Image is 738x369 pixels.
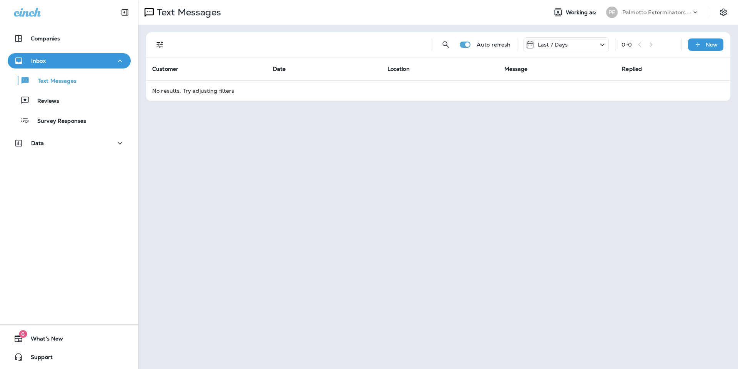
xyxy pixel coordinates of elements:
button: Collapse Sidebar [114,5,136,20]
div: PE [606,7,618,18]
button: Reviews [8,92,131,109]
span: Replied [622,65,642,72]
span: Working as: [566,9,598,16]
p: Text Messages [154,7,221,18]
p: Survey Responses [30,118,86,125]
button: Survey Responses [8,112,131,129]
button: Filters [152,37,168,52]
button: 6What's New [8,331,131,346]
button: Inbox [8,53,131,68]
button: Search Messages [438,37,454,52]
button: Settings [716,5,730,19]
p: Text Messages [30,78,76,85]
span: Customer [152,65,178,72]
p: Palmetto Exterminators LLC [622,9,691,15]
p: Companies [31,35,60,42]
p: Data [31,140,44,146]
td: No results. Try adjusting filters [146,80,730,101]
p: New [706,42,718,48]
span: Support [23,354,53,363]
button: Support [8,349,131,365]
span: Location [387,65,410,72]
div: 0 - 0 [622,42,632,48]
span: Message [504,65,528,72]
button: Data [8,135,131,151]
p: Auto refresh [477,42,511,48]
button: Text Messages [8,72,131,88]
span: 6 [19,330,27,338]
p: Inbox [31,58,46,64]
p: Reviews [30,98,59,105]
span: Date [273,65,286,72]
p: Last 7 Days [538,42,568,48]
button: Companies [8,31,131,46]
span: What's New [23,336,63,345]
